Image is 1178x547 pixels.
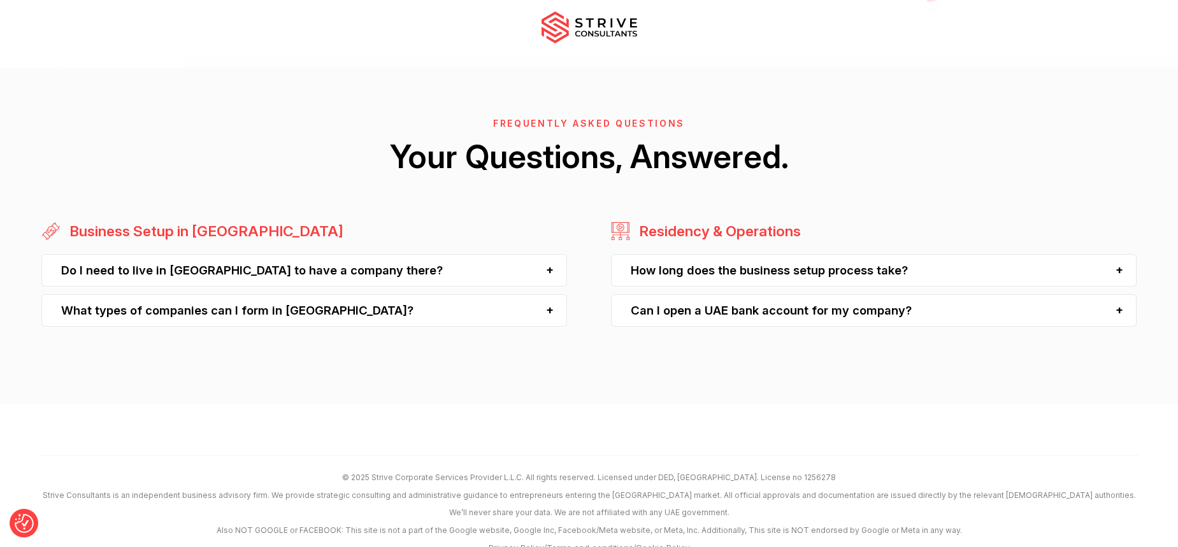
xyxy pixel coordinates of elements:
[15,514,34,533] img: Revisit consent button
[611,294,1137,327] div: Can I open a UAE bank account for my company?
[41,294,567,327] div: What types of companies can I form in [GEOGRAPHIC_DATA]?
[542,11,637,43] img: main-logo.svg
[611,254,1137,287] div: How long does the business setup process take?
[39,522,1139,539] p: Also NOT GOOGLE or FACEBOOK: This site is not a part of the Google website, Google Inc, Facebook/...
[41,254,567,287] div: Do I need to live in [GEOGRAPHIC_DATA] to have a company there?
[633,222,801,241] h3: Residency & Operations
[39,504,1139,521] p: We’ll never share your data. We are not affiliated with any UAE government.
[39,487,1139,504] p: Strive Consultants is an independent business advisory firm. We provide strategic consulting and ...
[15,514,34,533] button: Consent Preferences
[39,469,1139,486] p: © 2025 Strive Corporate Services Provider L.L.C. All rights reserved. Licensed under DED, [GEOGRA...
[63,222,343,241] h3: Business Setup in [GEOGRAPHIC_DATA]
